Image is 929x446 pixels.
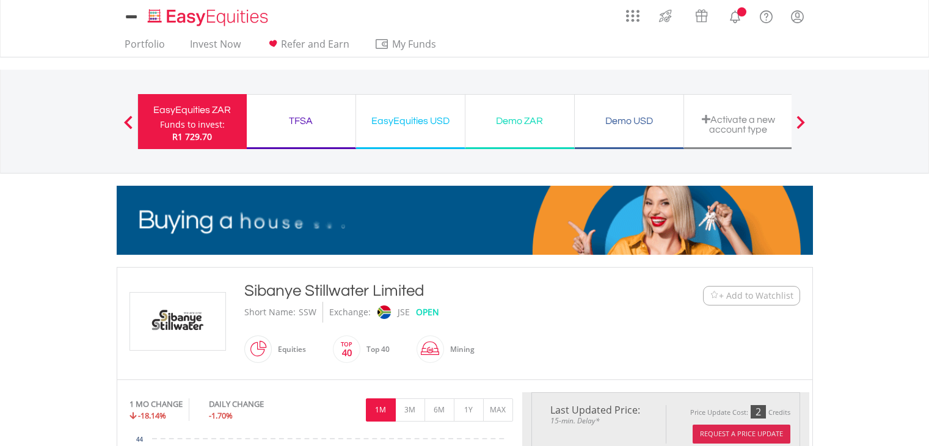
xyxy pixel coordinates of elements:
a: FAQ's and Support [751,3,782,27]
div: EasyEquities USD [363,112,457,130]
span: -1.70% [209,410,233,421]
div: Top 40 [360,335,390,364]
a: Refer and Earn [261,38,354,57]
div: Mining [444,335,475,364]
span: Refer and Earn [281,37,349,51]
img: EasyEquities_Logo.png [145,7,273,27]
button: 1Y [454,398,484,422]
button: Watchlist + Add to Watchlist [703,286,800,305]
span: + Add to Watchlist [719,290,793,302]
button: MAX [483,398,513,422]
img: EasyMortage Promotion Banner [117,186,813,255]
button: 1M [366,398,396,422]
span: R1 729.70 [172,131,212,142]
div: TFSA [254,112,348,130]
img: thrive-v2.svg [655,6,676,26]
a: My Profile [782,3,813,30]
span: My Funds [374,36,454,52]
div: Activate a new account type [691,114,785,134]
a: AppsGrid [618,3,647,23]
div: Short Name: [244,302,296,323]
span: -18.14% [138,410,166,421]
div: EasyEquities ZAR [145,101,239,119]
div: OPEN [416,302,439,323]
a: Home page [143,3,273,27]
button: 6M [424,398,454,422]
div: SSW [299,302,316,323]
div: Exchange: [329,302,371,323]
img: grid-menu-icon.svg [626,9,639,23]
div: Sibanye Stillwater Limited [244,280,628,302]
a: Vouchers [683,3,720,26]
img: vouchers-v2.svg [691,6,712,26]
a: Invest Now [185,38,246,57]
img: Watchlist [710,291,719,300]
a: Portfolio [120,38,170,57]
div: Funds to invest: [160,119,225,131]
a: Notifications [720,3,751,27]
div: Demo USD [582,112,676,130]
div: 1 MO CHANGE [129,398,183,410]
img: EQU.ZA.SSW.png [132,293,224,350]
div: JSE [398,302,410,323]
img: jse.png [377,305,390,319]
div: DAILY CHANGE [209,398,305,410]
text: 44 [136,436,143,443]
div: Demo ZAR [473,112,567,130]
div: Equities [272,335,306,364]
button: 3M [395,398,425,422]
